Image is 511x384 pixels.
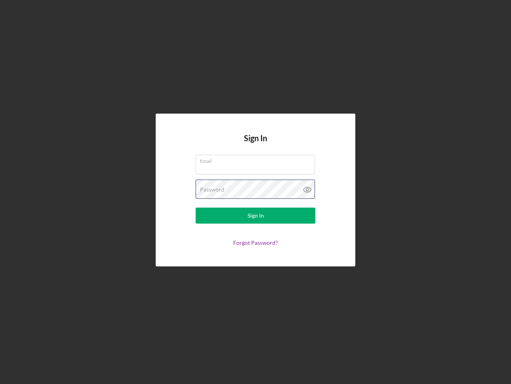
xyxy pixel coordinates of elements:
[200,155,315,164] label: Email
[248,208,264,224] div: Sign In
[244,134,267,155] h4: Sign In
[200,186,224,193] label: Password
[196,208,315,224] button: Sign In
[233,239,278,246] a: Forgot Password?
